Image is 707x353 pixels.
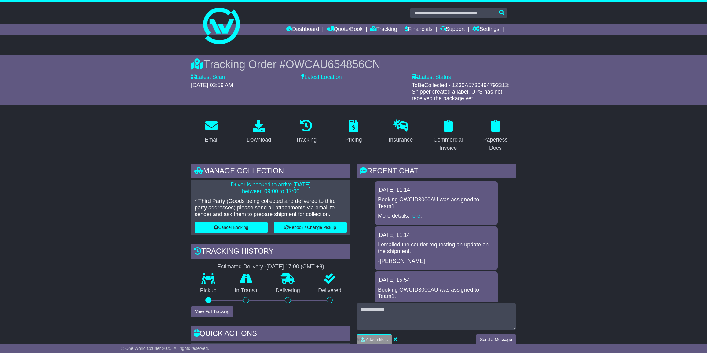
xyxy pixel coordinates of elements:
[412,74,451,81] label: Latest Status
[191,74,225,81] label: Latest Scan
[191,82,233,88] span: [DATE] 03:59 AM
[191,164,350,180] div: Manage collection
[378,287,495,300] p: Booking OWCID3000AU was assigned to Team1.
[378,197,495,210] p: Booking OWCID3000AU was assigned to Team1.
[378,241,495,255] p: I emailed the courier requesting an update on the shipment.
[385,117,417,146] a: Insurance
[378,258,495,265] p: -[PERSON_NAME]
[341,117,366,146] a: Pricing
[377,277,495,284] div: [DATE] 15:54
[476,334,516,345] button: Send a Message
[412,82,510,101] span: ToBeCollected - 1Z30A5730494792313: Shipper created a label, UPS has not received the package yet.
[327,24,363,35] a: Quote/Book
[301,74,342,81] label: Latest Location
[370,24,397,35] a: Tracking
[191,326,350,343] div: Quick Actions
[479,136,512,152] div: Paperless Docs
[427,117,469,154] a: Commercial Invoice
[296,136,317,144] div: Tracking
[405,24,433,35] a: Financials
[191,306,233,317] button: View Full Tracking
[121,346,209,351] span: © One World Courier 2025. All rights reserved.
[191,263,350,270] div: Estimated Delivery -
[286,24,319,35] a: Dashboard
[195,222,268,233] button: Cancel Booking
[266,287,309,294] p: Delivering
[226,287,267,294] p: In Transit
[409,213,420,219] a: here
[191,244,350,260] div: Tracking history
[431,136,465,152] div: Commercial Invoice
[357,164,516,180] div: RECENT CHAT
[292,117,321,146] a: Tracking
[309,287,351,294] p: Delivered
[201,117,222,146] a: Email
[378,213,495,219] p: More details: .
[205,136,218,144] div: Email
[377,187,495,193] div: [DATE] 11:14
[191,58,516,71] div: Tracking Order #
[377,232,495,239] div: [DATE] 11:14
[195,182,347,195] p: Driver is booked to arrive [DATE] between 09:00 to 17:00
[389,136,413,144] div: Insurance
[472,24,499,35] a: Settings
[195,198,347,218] p: * Third Party (Goods being collected and delivered to third party addresses) please send all atta...
[191,287,226,294] p: Pickup
[266,263,324,270] div: [DATE] 17:00 (GMT +8)
[274,222,347,233] button: Rebook / Change Pickup
[286,58,380,71] span: OWCAU654856CN
[475,117,516,154] a: Paperless Docs
[247,136,271,144] div: Download
[440,24,465,35] a: Support
[243,117,275,146] a: Download
[345,136,362,144] div: Pricing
